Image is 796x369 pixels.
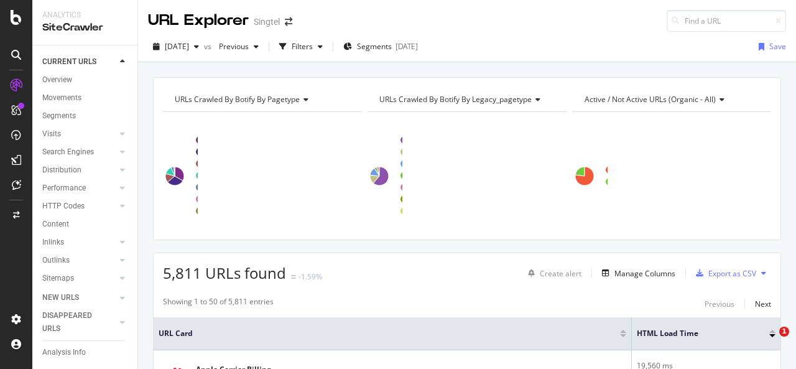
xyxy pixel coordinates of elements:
span: HTML Load Time [637,328,751,339]
a: Inlinks [42,236,116,249]
button: Save [754,37,786,57]
a: NEW URLS [42,291,116,304]
div: Segments [42,110,76,123]
a: Outlinks [42,254,116,267]
svg: A chart. [368,122,402,230]
div: NEW URLS [42,291,79,304]
div: CURRENT URLS [42,55,96,68]
div: arrow-right-arrow-left [285,17,292,26]
button: Previous [214,37,264,57]
div: HTTP Codes [42,200,85,213]
div: Previous [705,299,734,309]
button: Previous [705,296,734,311]
a: Performance [42,182,116,195]
a: Distribution [42,164,116,177]
a: HTTP Codes [42,200,116,213]
a: CURRENT URLS [42,55,116,68]
span: 1 [779,327,789,337]
a: Content [42,218,129,231]
button: Filters [274,37,328,57]
span: Active / Not Active URLs (organic - all) [585,94,716,105]
img: Equal [291,275,296,279]
div: Visits [42,128,61,141]
div: Singtel [254,16,280,28]
div: Distribution [42,164,81,177]
div: Search Engines [42,146,94,159]
a: Search Engines [42,146,116,159]
button: Create alert [523,263,581,283]
h4: URLs Crawled By Botify By legacy_pagetype [377,90,555,110]
button: [DATE] [148,37,204,57]
a: Segments [42,110,129,123]
input: Find a URL [667,10,786,32]
div: Content [42,218,69,231]
span: 2025 Aug. 3rd [165,41,189,52]
a: Visits [42,128,116,141]
div: Outlinks [42,254,70,267]
div: [DATE] [396,41,418,52]
div: Analysis Info [42,346,86,359]
svg: A chart. [163,122,198,230]
button: Export as CSV [691,263,756,283]
div: Save [769,41,786,52]
div: Performance [42,182,86,195]
h4: Active / Not Active URLs [582,90,760,110]
span: URLs Crawled By Botify By pagetype [175,94,300,105]
a: Overview [42,73,129,86]
button: Next [755,296,771,311]
span: Segments [357,41,392,52]
span: URL Card [159,328,617,339]
span: URLs Crawled By Botify By legacy_pagetype [379,94,532,105]
h4: URLs Crawled By Botify By pagetype [172,90,350,110]
svg: A chart. [573,122,608,230]
div: Filters [292,41,313,52]
span: vs [204,41,214,52]
div: URL Explorer [148,10,249,31]
span: Previous [214,41,249,52]
div: Analytics [42,10,127,21]
div: DISAPPEARED URLS [42,309,105,335]
a: Movements [42,91,129,105]
div: Create alert [540,268,581,279]
div: Sitemaps [42,272,74,285]
div: Next [755,299,771,309]
div: -1.59% [298,271,322,282]
span: 5,811 URLs found [163,263,286,283]
div: Showing 1 to 50 of 5,811 entries [163,296,274,311]
div: Manage Columns [614,268,675,279]
a: Analysis Info [42,346,129,359]
button: Segments[DATE] [338,37,423,57]
div: Inlinks [42,236,64,249]
div: Export as CSV [708,268,756,279]
a: DISAPPEARED URLS [42,309,116,335]
div: Overview [42,73,72,86]
a: Sitemaps [42,272,116,285]
div: SiteCrawler [42,21,127,35]
button: Manage Columns [597,266,675,281]
iframe: Intercom live chat [754,327,784,357]
div: Movements [42,91,81,105]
